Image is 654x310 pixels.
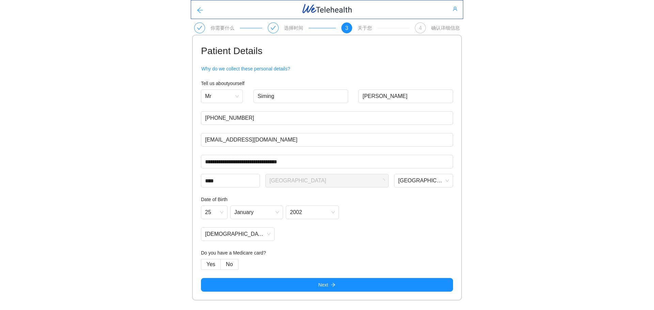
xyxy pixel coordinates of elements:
img: WeTelehealth [301,3,353,14]
button: Why do we collect these personal details? [201,63,291,74]
h4: Do you have a Medicare card? [201,249,453,257]
span: No [226,261,233,267]
input: Last Name [358,89,453,103]
input: First Name [253,89,348,103]
span: Why do we collect these personal details? [201,65,290,72]
span: Mr [205,91,239,101]
span: 用户 [453,6,457,12]
span: 3 [345,25,348,31]
div: 选择时间 [284,25,303,31]
span: arrow-right [331,282,336,288]
font: 4 [419,25,422,31]
span: 25 [205,207,223,217]
h4: Date of Birth [201,196,453,203]
div: 确认详细信息 [431,25,460,31]
span: January [234,207,279,217]
button: 向左箭头 [191,3,209,16]
span: 2002 [290,207,335,217]
span: 向左箭头 [197,7,203,15]
div: 关于您 [358,25,372,31]
span: Yes [206,261,215,267]
button: Nextarrow-right [201,278,453,292]
span: loading [381,179,385,183]
h4: Tell us about yourself [201,80,453,87]
input: Phone Number [201,111,453,125]
span: 查看 [270,25,276,31]
h1: Patient Details [201,44,453,59]
span: Next [318,281,328,289]
span: Male [205,229,270,239]
button: 用户 [447,3,463,14]
span: SOUTH BRISBANE [269,176,385,186]
div: 你需要什么 [211,25,234,31]
span: 查看 [197,25,202,31]
span: Queensland [398,176,449,186]
input: Email [201,133,453,147]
